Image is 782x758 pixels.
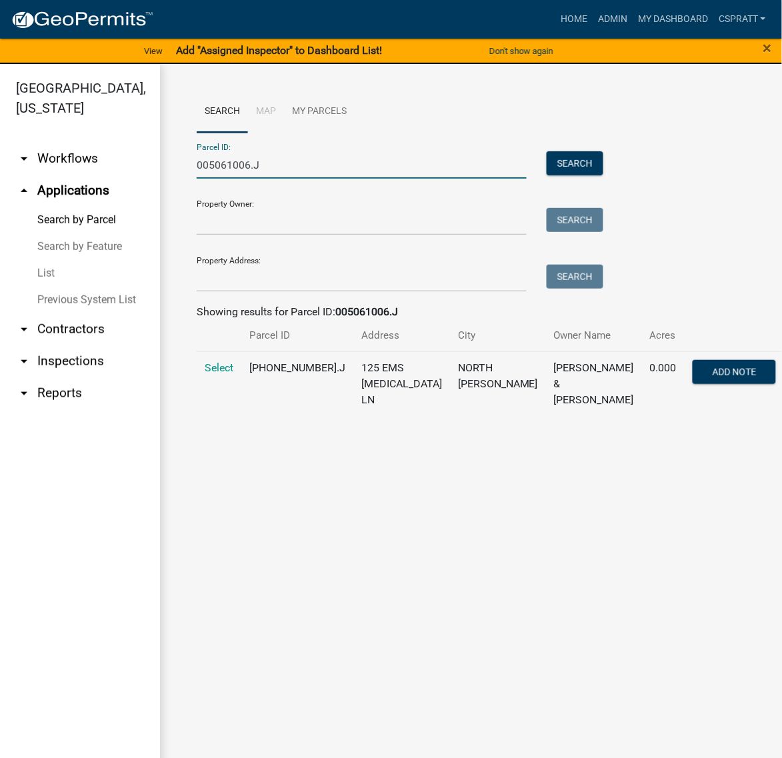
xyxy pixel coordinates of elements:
[546,351,642,416] td: [PERSON_NAME] & [PERSON_NAME]
[546,320,642,351] th: Owner Name
[763,39,772,57] span: ×
[176,44,382,57] strong: Add "Assigned Inspector" to Dashboard List!
[353,320,450,351] th: Address
[335,305,398,318] strong: 005061006.J
[547,151,603,175] button: Search
[205,361,233,374] a: Select
[593,7,633,32] a: Admin
[642,351,685,416] td: 0.000
[713,366,757,377] span: Add Note
[547,208,603,232] button: Search
[16,385,32,401] i: arrow_drop_down
[139,40,168,62] a: View
[547,265,603,289] button: Search
[16,321,32,337] i: arrow_drop_down
[555,7,593,32] a: Home
[353,351,450,416] td: 125 EMS [MEDICAL_DATA] LN
[450,351,546,416] td: NORTH [PERSON_NAME]
[197,304,745,320] div: Showing results for Parcel ID:
[16,183,32,199] i: arrow_drop_up
[450,320,546,351] th: City
[16,353,32,369] i: arrow_drop_down
[197,91,248,133] a: Search
[693,360,776,384] button: Add Note
[241,351,353,416] td: [PHONE_NUMBER].J
[16,151,32,167] i: arrow_drop_down
[642,320,685,351] th: Acres
[241,320,353,351] th: Parcel ID
[284,91,355,133] a: My Parcels
[763,40,772,56] button: Close
[713,7,771,32] a: cspratt
[633,7,713,32] a: My Dashboard
[484,40,559,62] button: Don't show again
